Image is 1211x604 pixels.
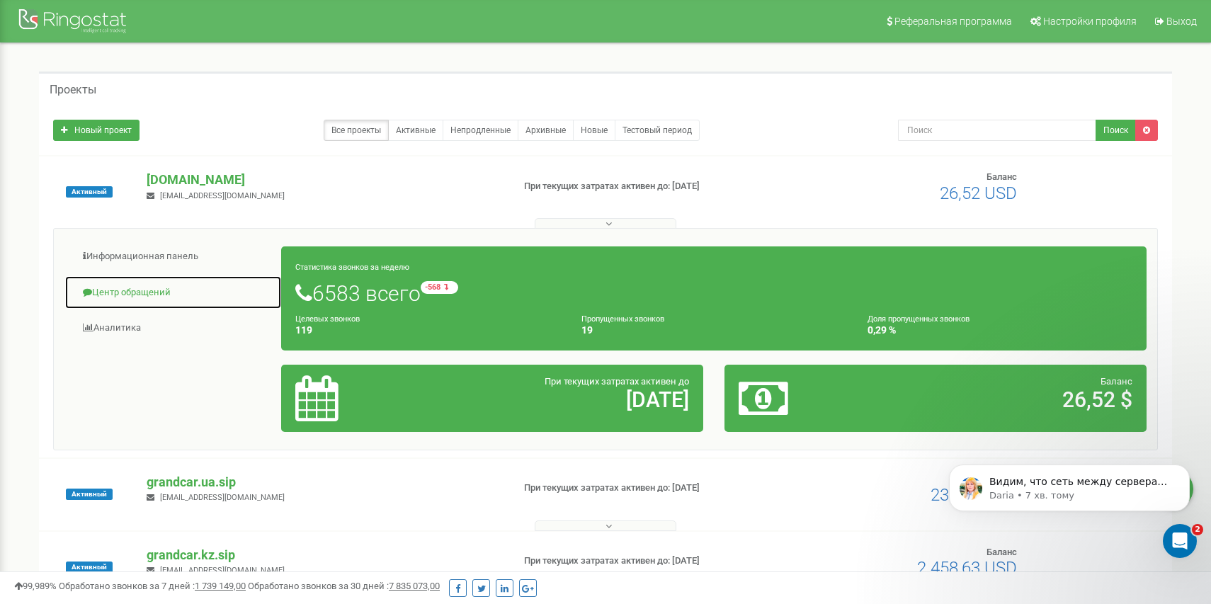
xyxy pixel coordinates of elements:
small: Пропущенных звонков [581,314,664,324]
p: При текущих затратах активен до: [DATE] [524,482,785,495]
span: 2 458,63 USD [917,558,1017,578]
small: Целевых звонков [295,314,360,324]
span: 2 [1192,524,1203,535]
span: Настройки профиля [1043,16,1137,27]
a: Тестовый период [615,120,700,141]
h4: 19 [581,325,846,336]
a: Активные [388,120,443,141]
h2: 26,52 $ [877,388,1132,411]
h4: 0,29 % [868,325,1132,336]
a: Информационная панель [64,239,282,274]
input: Поиск [898,120,1097,141]
a: Аналитика [64,311,282,346]
p: [DOMAIN_NAME] [147,171,501,189]
small: -568 [421,281,458,294]
span: Активный [66,489,113,500]
p: grandcar.ua.sip [147,473,501,491]
u: 1 739 149,00 [195,581,246,591]
a: Непродленные [443,120,518,141]
a: Новый проект [53,120,140,141]
a: Центр обращений [64,275,282,310]
iframe: Intercom notifications повідомлення [928,435,1211,566]
span: [EMAIL_ADDRESS][DOMAIN_NAME] [160,493,285,502]
span: При текущих затратах активен до [545,376,689,387]
a: Архивные [518,120,574,141]
p: grandcar.kz.sip [147,546,501,564]
a: Новые [573,120,615,141]
iframe: Intercom live chat [1163,524,1197,558]
u: 7 835 073,00 [389,581,440,591]
a: Все проекты [324,120,389,141]
span: Реферальная программа [894,16,1012,27]
p: При текущих затратах активен до: [DATE] [524,554,785,568]
span: Выход [1166,16,1197,27]
span: [EMAIL_ADDRESS][DOMAIN_NAME] [160,566,285,575]
span: Активный [66,186,113,198]
h4: 119 [295,325,560,336]
p: При текущих затратах активен до: [DATE] [524,180,785,193]
button: Поиск [1096,120,1136,141]
span: Обработано звонков за 7 дней : [59,581,246,591]
h5: Проекты [50,84,96,96]
h1: 6583 всего [295,281,1132,305]
small: Доля пропущенных звонков [868,314,970,324]
span: Обработано звонков за 30 дней : [248,581,440,591]
small: Статистика звонков за неделю [295,263,409,272]
span: Баланс [987,171,1017,182]
h2: [DATE] [433,388,689,411]
span: 26,52 USD [940,183,1017,203]
span: [EMAIL_ADDRESS][DOMAIN_NAME] [160,191,285,200]
span: Баланс [1101,376,1132,387]
span: Активный [66,562,113,573]
span: 99,989% [14,581,57,591]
